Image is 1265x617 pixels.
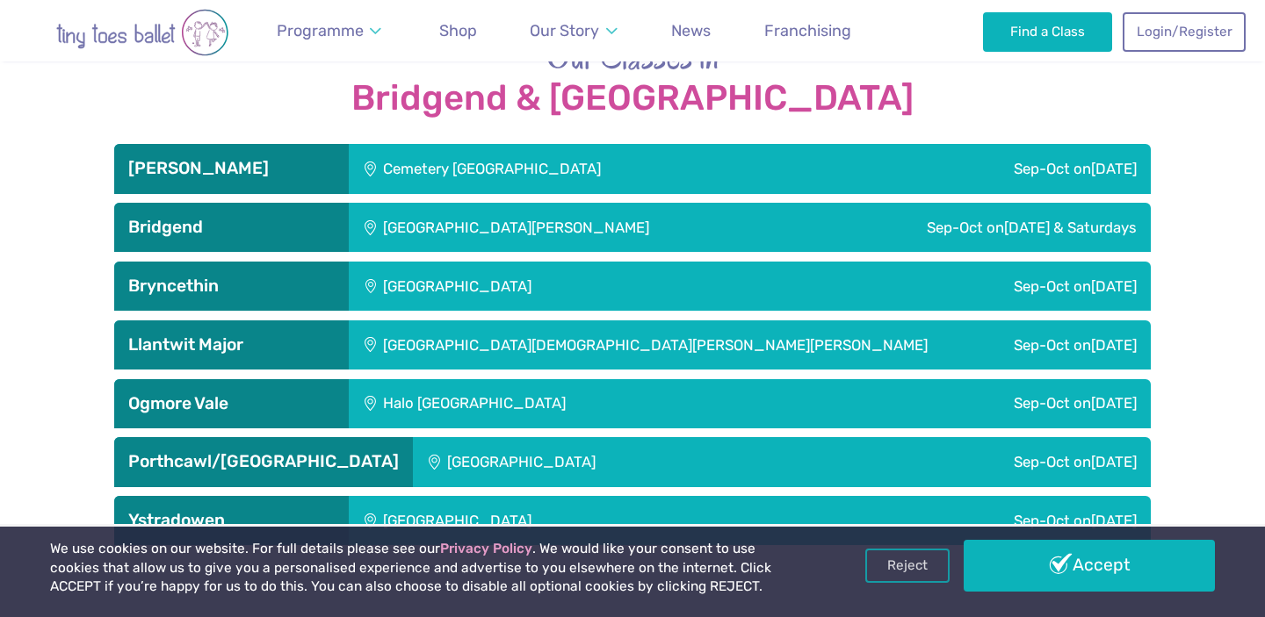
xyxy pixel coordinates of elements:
h3: Porthcawl/[GEOGRAPHIC_DATA] [128,451,399,472]
h3: Bryncethin [128,276,335,297]
div: Sep-Oct on [802,496,1151,545]
span: [DATE] & Saturdays [1004,219,1137,236]
div: [GEOGRAPHIC_DATA] [413,437,830,486]
span: Our Story [530,21,599,39]
a: Shop [431,11,485,51]
div: Halo [GEOGRAPHIC_DATA] [349,379,834,428]
div: Sep-Oct on [802,262,1151,311]
div: Sep-Oct on [988,320,1151,369]
img: tiny toes ballet [19,9,265,56]
div: Sep-Oct on [834,379,1151,428]
h3: Bridgend [128,217,335,238]
span: [DATE] [1091,160,1137,177]
div: [GEOGRAPHIC_DATA][PERSON_NAME] [349,203,805,252]
span: [DATE] [1091,336,1137,354]
span: Franchising [764,21,851,39]
span: [DATE] [1091,277,1137,295]
span: [DATE] [1091,394,1137,412]
div: [GEOGRAPHIC_DATA] [349,496,802,545]
a: Franchising [756,11,859,51]
span: Shop [439,21,477,39]
a: Reject [865,549,950,582]
a: Programme [269,11,390,51]
div: Sep-Oct on [860,144,1151,193]
a: Accept [964,540,1215,591]
div: Cemetery [GEOGRAPHIC_DATA] [349,144,860,193]
h3: [PERSON_NAME] [128,158,335,179]
div: Sep-Oct on [830,437,1151,486]
h3: Llantwit Major [128,334,335,355]
div: Sep-Oct on [806,203,1151,252]
div: [GEOGRAPHIC_DATA] [349,262,802,311]
a: Privacy Policy [440,541,532,556]
strong: Bridgend & [GEOGRAPHIC_DATA] [114,79,1151,118]
a: News [663,11,719,51]
p: We use cookies on our website. For full details please see our . We would like your consent to us... [50,540,807,597]
span: Programme [277,21,364,39]
a: Find a Class [983,12,1112,51]
h3: Ystradowen [128,510,335,531]
span: News [671,21,711,39]
span: [DATE] [1091,453,1137,470]
a: Our Story [522,11,625,51]
h3: Ogmore Vale [128,393,335,414]
span: [DATE] [1091,512,1137,529]
a: Login/Register [1123,12,1246,51]
div: [GEOGRAPHIC_DATA][DEMOGRAPHIC_DATA][PERSON_NAME][PERSON_NAME] [349,320,987,369]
